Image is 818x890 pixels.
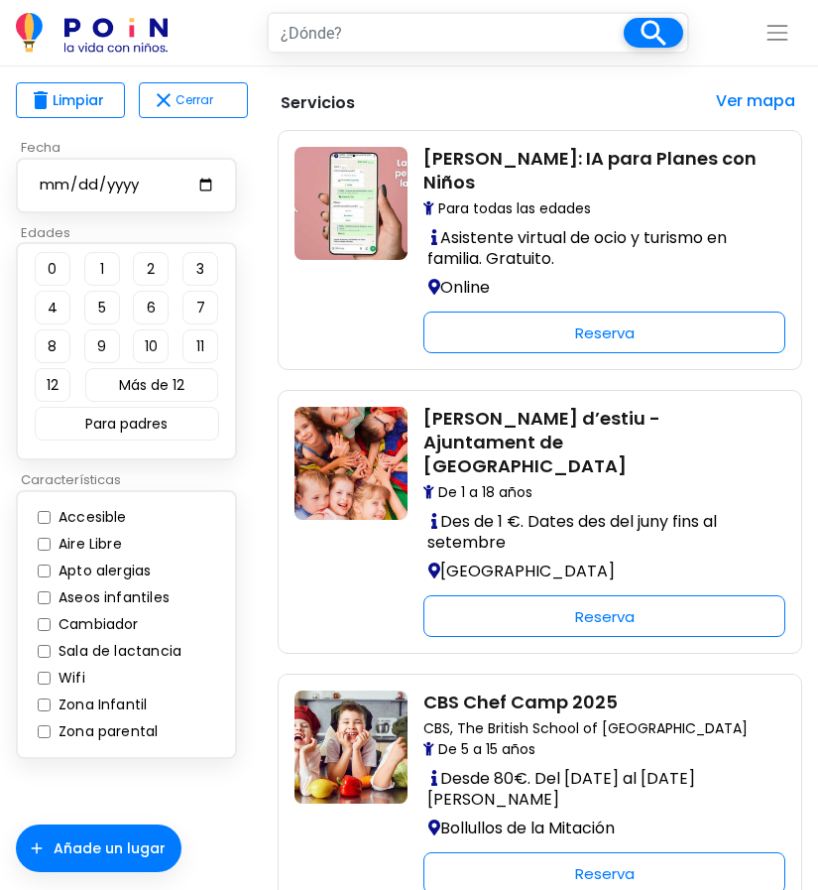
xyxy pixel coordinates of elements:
span: close [152,88,175,112]
button: 0 [35,252,70,286]
button: deleteLimpiar [16,82,125,118]
button: 12 [35,368,70,402]
p: [GEOGRAPHIC_DATA] [423,557,769,585]
label: Apto alergias [54,561,151,581]
label: Zona Infantil [54,695,147,715]
label: Zona parental [54,721,158,742]
label: Cambiador [54,614,139,635]
i: search [637,16,671,51]
h2: [PERSON_NAME] d’estiu - Ajuntament de [GEOGRAPHIC_DATA] [423,407,769,478]
span: delete [29,88,53,112]
p: Online [423,273,769,302]
button: Para padres [35,407,219,441]
p: Servicios [278,82,358,124]
label: Aseos infantiles [54,587,170,608]
button: 10 [133,329,169,363]
button: Añade un lugar [16,825,181,872]
a: amb-nens-casals-destiu-ajuntament-de-barcelona [PERSON_NAME] d’estiu - Ajuntament de [GEOGRAPHIC_... [294,407,785,637]
label: Aire Libre [54,534,122,555]
label: Accesible [54,507,127,528]
button: 8 [35,329,70,363]
button: 9 [84,329,120,363]
button: 1 [84,252,120,286]
input: ¿Dónde? [269,14,624,52]
p: Fecha [16,138,249,158]
a: anna-ia-para-planes-con-ninos [PERSON_NAME]: IA para Planes con Niños Para todas las edades Asist... [294,147,785,353]
div: Reserva [423,595,785,637]
div: Reserva [423,312,785,353]
button: 11 [182,329,218,363]
button: 2 [133,252,169,286]
p: Características [16,470,249,490]
img: anna-ia-para-planes-con-ninos [294,147,408,260]
span: De 5 a 15 años [423,739,769,760]
button: closeCerrar [139,82,248,118]
img: campamentos-planes-sevilla-cbs-chef-camp [294,691,408,804]
button: Más de 12 [85,368,218,402]
span: CBS, The British School of [GEOGRAPHIC_DATA] [423,718,766,739]
span: Para todas las edades [423,198,769,219]
button: 3 [182,252,218,286]
button: 5 [84,291,120,324]
img: amb-nens-casals-destiu-ajuntament-de-barcelona [294,407,408,520]
label: Sala de lactancia [54,641,181,662]
label: Wifi [54,668,85,689]
p: Des de 1 €. Dates des del juny fins al setembre [423,507,769,557]
p: Asistente virtual de ocio y turismo en familia. Gratuito. [423,223,769,273]
h2: [PERSON_NAME]: IA para Planes con Niños [423,147,769,194]
button: 4 [35,291,70,324]
button: Ver mapa [709,82,802,120]
p: Edades [16,223,249,243]
button: Toggle navigation [753,16,802,50]
p: Desde 80€. Del [DATE] al [DATE][PERSON_NAME] [423,764,769,814]
h2: CBS Chef Camp 2025 [423,691,769,714]
span: De 1 a 18 años [423,482,769,503]
img: POiN [16,13,168,53]
button: 6 [133,291,169,324]
button: 7 [182,291,218,324]
p: Bollullos de la Mitación [423,814,769,842]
